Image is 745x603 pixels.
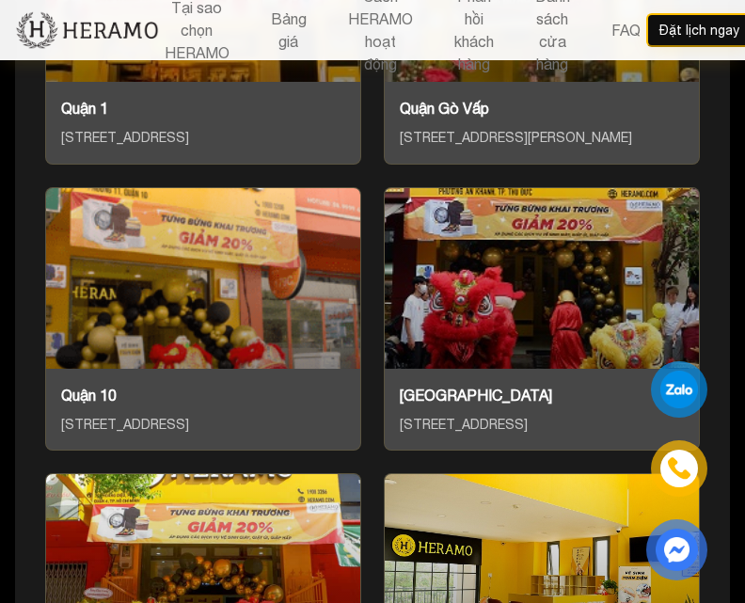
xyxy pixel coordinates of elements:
[61,127,345,149] div: [STREET_ADDRESS]
[400,127,684,149] div: [STREET_ADDRESS][PERSON_NAME]
[668,457,690,480] img: phone-icon
[400,384,684,406] div: [GEOGRAPHIC_DATA]
[61,384,345,406] div: Quận 10
[61,414,345,436] div: [STREET_ADDRESS]
[651,440,706,496] a: phone-icon
[265,7,312,54] button: Bảng giá
[400,97,684,119] div: Quận Gò Vấp
[606,18,646,42] button: FAQ
[15,10,159,50] img: new-logo.3f60348b.png
[400,414,684,436] div: [STREET_ADDRESS]
[61,97,345,119] div: Quận 1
